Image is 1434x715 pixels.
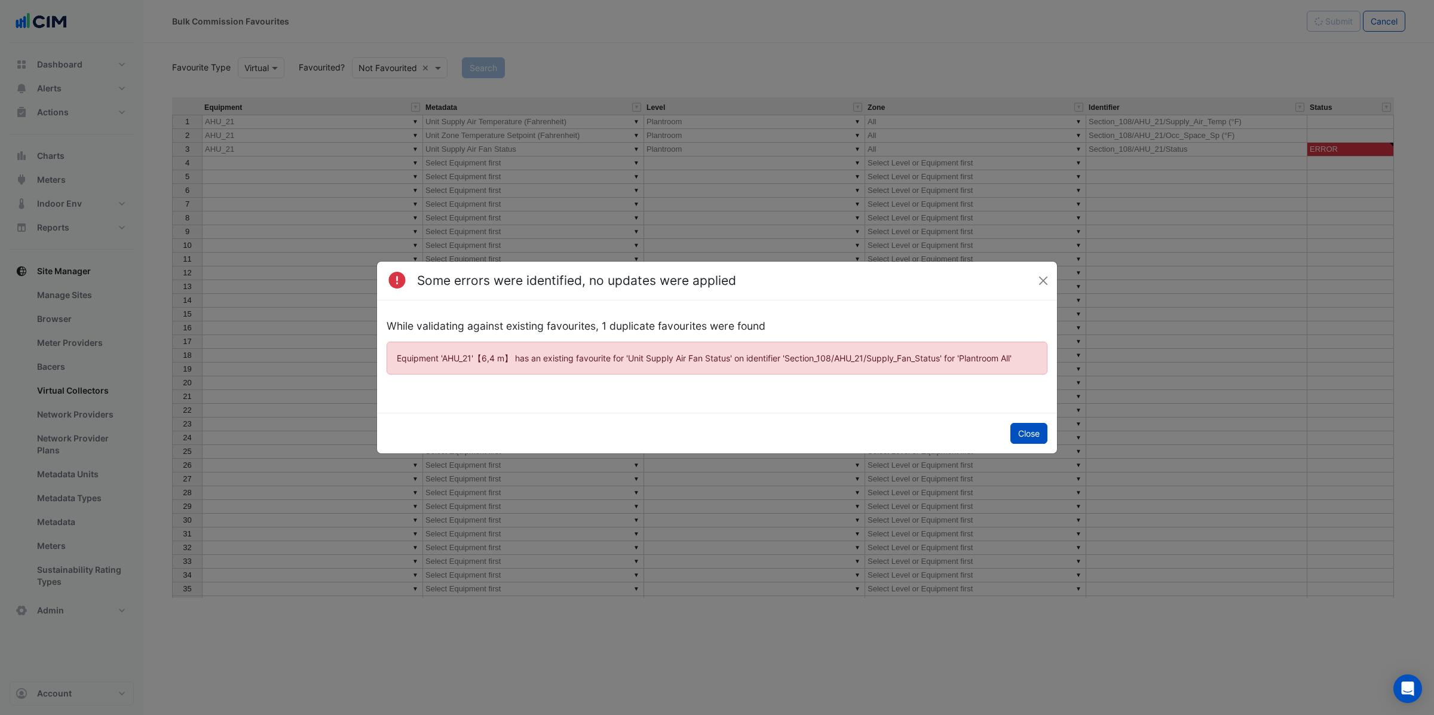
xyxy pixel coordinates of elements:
button: Close [1034,272,1052,290]
div: Open Intercom Messenger [1393,674,1422,703]
h5: While validating against existing favourites, 1 duplicate favourites were found [387,320,1047,332]
h4: Some errors were identified, no updates were applied [417,271,736,290]
button: Close [1010,423,1047,444]
ngb-alert: Equipment 'AHU_21'​【6,4 m】 has an existing favourite for 'Unit Supply Air Fan Status' on identifi... [387,342,1047,375]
